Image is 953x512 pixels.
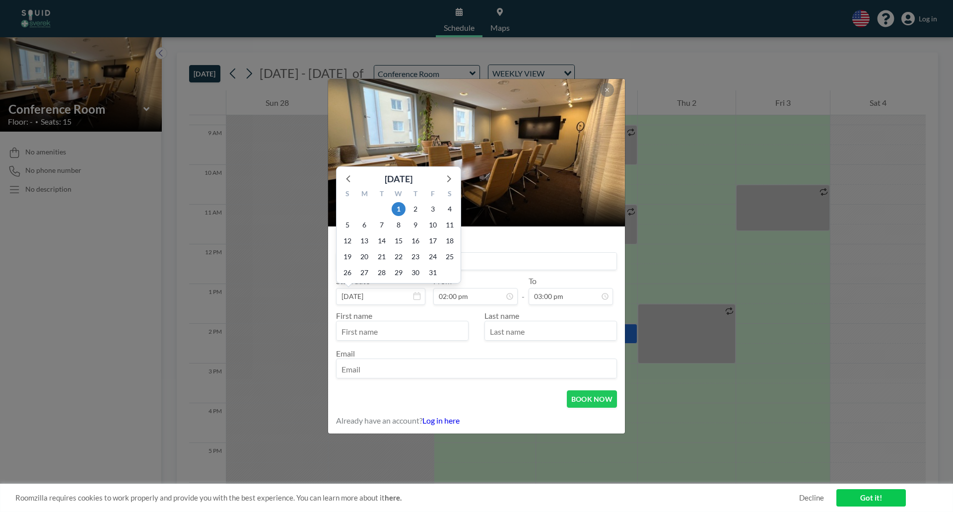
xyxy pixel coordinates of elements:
[337,323,468,340] input: First name
[385,493,402,502] a: here.
[15,493,799,503] span: Roomzilla requires cookies to work properly and provide you with the best experience. You can lea...
[337,361,616,378] input: Email
[522,280,525,301] span: -
[836,489,906,507] a: Got it!
[485,323,616,340] input: Last name
[422,416,460,425] a: Log in here
[340,194,614,209] h2: Conference Room
[799,493,824,503] a: Decline
[529,276,537,286] label: To
[336,349,355,358] label: Email
[484,311,519,320] label: Last name
[336,416,422,426] span: Already have an account?
[336,311,372,320] label: First name
[567,390,617,408] button: BOOK NOW
[337,253,616,270] input: Guest reservation
[328,41,626,264] img: 537.JPG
